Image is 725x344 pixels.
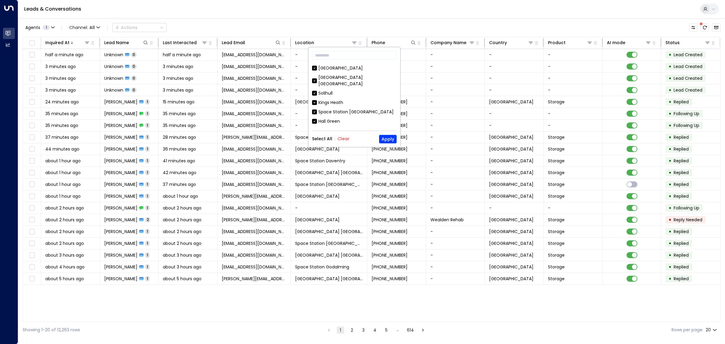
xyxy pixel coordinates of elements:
[104,87,123,93] span: Unknown
[163,158,195,164] span: 41 minutes ago
[669,61,672,72] div: •
[28,75,36,82] span: Toggle select row
[45,158,81,164] span: about 1 hour ago
[104,99,137,105] span: Mark Taylor
[426,143,485,155] td: -
[222,229,286,235] span: antatt@icloud.com
[28,98,36,106] span: Toggle select row
[485,84,544,96] td: -
[674,111,699,117] span: Following Up
[145,111,150,116] span: 1
[372,181,408,187] span: +447387224739
[67,23,102,32] span: Channel:
[689,23,698,32] button: Customize
[295,217,340,223] span: Space Station Slough
[222,39,245,46] div: Lead Email
[28,169,36,177] span: Toggle select row
[163,63,193,70] span: 3 minutes ago
[163,252,201,258] span: about 3 hours ago
[295,170,363,176] span: Space Station St Johns Wood
[372,170,408,176] span: +4474919989490
[674,181,689,187] span: Replied
[45,63,76,70] span: 3 minutes ago
[674,87,702,93] span: Lead Created
[28,193,36,200] span: Toggle select row
[426,108,485,119] td: -
[312,74,397,87] div: [GEOGRAPHIC_DATA] [GEOGRAPHIC_DATA]
[607,39,625,46] div: AI mode
[145,252,150,258] span: 1
[669,191,672,201] div: •
[104,52,123,58] span: Unknown
[383,326,390,334] button: Go to page 5
[669,144,672,154] div: •
[145,158,150,163] span: 1
[674,264,689,270] span: Replied
[28,134,36,141] span: Toggle select row
[104,205,137,211] span: Michelle Smith
[222,193,286,199] span: ryan.baneham@hotmail.com
[372,146,408,152] span: +447424298000
[372,158,408,164] span: +447496583735
[28,204,36,212] span: Toggle select row
[104,193,137,199] span: Ryan Baneham
[489,158,533,164] span: United Kingdom
[312,109,397,115] div: Space Station [GEOGRAPHIC_DATA]
[426,261,485,273] td: -
[548,229,565,235] span: Storage
[104,122,137,128] span: Rahul Relekar
[104,39,149,46] div: Lead Name
[45,252,84,258] span: about 3 hours ago
[104,170,137,176] span: Stefaniia Gordiienko
[28,39,36,47] span: Toggle select all
[163,146,196,152] span: 36 minutes ago
[360,326,367,334] button: Go to page 3
[23,23,57,32] button: Agents1
[295,158,345,164] span: Space Station Daventry
[145,193,150,199] span: 1
[489,99,533,105] span: United Kingdom
[669,250,672,260] div: •
[669,132,672,142] div: •
[426,120,485,131] td: -
[348,326,356,334] button: Go to page 2
[426,49,485,60] td: -
[426,179,485,190] td: -
[45,39,90,46] div: Inquired At
[426,96,485,108] td: -
[28,145,36,153] span: Toggle select row
[115,25,137,30] div: Actions
[669,109,672,119] div: •
[112,23,167,32] div: Button group with a nested menu
[430,217,464,223] span: Wealden Rehab
[222,99,286,105] span: doctaylor57@googlemail.com
[318,65,363,71] div: [GEOGRAPHIC_DATA]
[426,273,485,284] td: -
[674,63,702,70] span: Lead Created
[544,73,603,84] td: -
[295,181,363,187] span: Space Station Doncaster
[222,158,286,164] span: gemgem1384@hotmail.co.uk
[104,75,123,81] span: Unknown
[312,99,397,106] div: Kings Heath
[426,226,485,237] td: -
[426,190,485,202] td: -
[318,118,340,125] div: Hall Green
[131,87,137,92] span: 0
[295,146,340,152] span: Space Station Slough
[163,134,196,140] span: 28 minutes ago
[674,158,689,164] span: Replied
[489,181,533,187] span: United Kingdom
[145,229,150,234] span: 1
[548,181,565,187] span: Storage
[43,25,50,30] span: 1
[426,202,485,214] td: -
[295,240,363,246] span: Space Station Chiswick
[163,122,196,128] span: 35 minutes ago
[163,75,193,81] span: 3 minutes ago
[669,167,672,178] div: •
[28,228,36,235] span: Toggle select row
[426,155,485,167] td: -
[372,264,408,270] span: +447384144322
[45,134,79,140] span: 37 minutes ago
